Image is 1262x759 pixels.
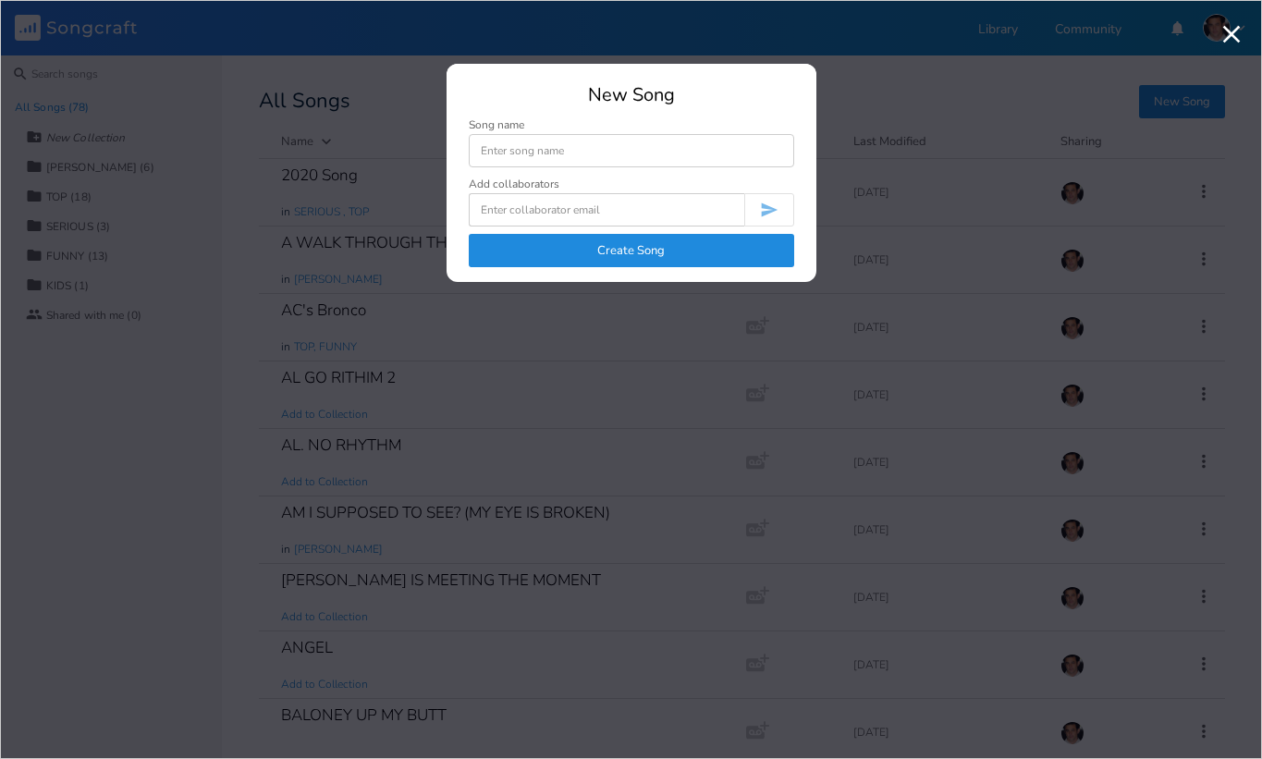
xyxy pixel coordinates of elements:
[469,193,744,226] input: Enter collaborator email
[469,86,794,104] div: New Song
[469,234,794,267] button: Create Song
[469,134,794,167] input: Enter song name
[469,178,559,190] div: Add collaborators
[469,119,794,130] div: Song name
[744,193,794,226] button: Invite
